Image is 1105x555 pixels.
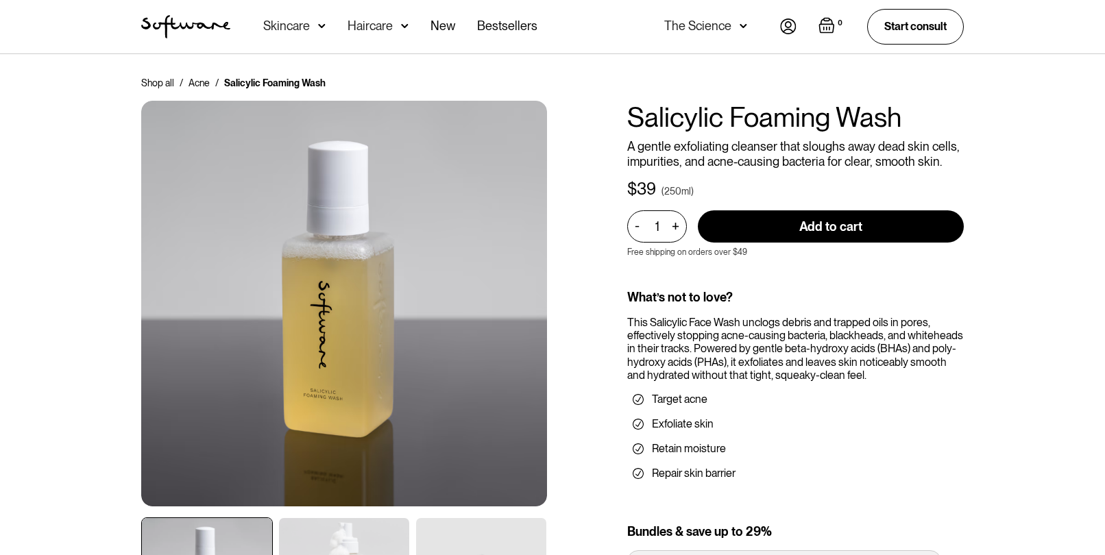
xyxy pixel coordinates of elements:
[661,184,694,198] div: (250ml)
[633,467,958,480] li: Repair skin barrier
[664,19,731,33] div: The Science
[698,210,964,243] input: Add to cart
[263,19,310,33] div: Skincare
[141,15,230,38] a: home
[867,9,964,44] a: Start consult
[740,19,747,33] img: arrow down
[401,19,409,33] img: arrow down
[627,316,964,382] div: This Salicylic Face Wash unclogs debris and trapped oils in pores, effectively stopping acne-caus...
[635,219,644,234] div: -
[627,247,747,257] p: Free shipping on orders over $49
[141,15,230,38] img: Software Logo
[627,139,964,169] p: A gentle exfoliating cleanser that sloughs away dead skin cells, impurities, and acne-causing bac...
[318,19,326,33] img: arrow down
[141,76,174,90] a: Shop all
[627,101,964,134] h1: Salicylic Foaming Wash
[627,290,964,305] div: What’s not to love?
[348,19,393,33] div: Haircare
[637,180,656,199] div: 39
[633,442,958,456] li: Retain moisture
[633,393,958,406] li: Target acne
[818,17,845,36] a: Open empty cart
[668,219,683,234] div: +
[189,76,210,90] a: Acne
[627,524,964,539] div: Bundles & save up to 29%
[215,76,219,90] div: /
[835,17,845,29] div: 0
[633,417,958,431] li: Exfoliate skin
[224,76,326,90] div: Salicylic Foaming Wash
[180,76,183,90] div: /
[627,180,637,199] div: $
[141,101,547,506] img: Ceramide Moisturiser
